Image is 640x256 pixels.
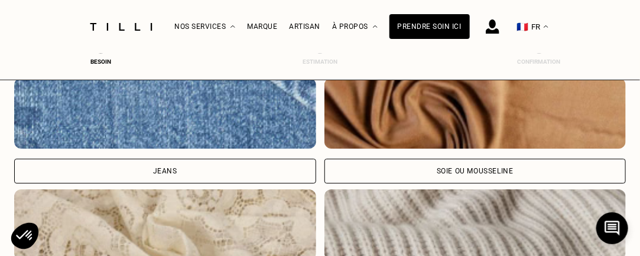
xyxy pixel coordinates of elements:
[289,22,320,31] a: Artisan
[153,168,177,175] div: Jeans
[437,168,514,175] div: Soie ou mousseline
[297,58,344,65] div: Estimation
[373,25,378,28] img: Menu déroulant à propos
[174,1,235,53] div: Nos services
[544,25,548,28] img: menu déroulant
[324,78,626,149] img: Tilli retouche vos vêtements en Soie ou mousseline
[14,78,316,149] img: Tilli retouche vos vêtements en Jeans
[230,25,235,28] img: Menu déroulant
[486,19,499,34] img: icône connexion
[332,1,378,53] div: À propos
[389,14,470,39] a: Prendre soin ici
[77,58,125,65] div: Besoin
[515,58,563,65] div: Confirmation
[517,21,529,32] span: 🇫🇷
[247,22,277,31] a: Marque
[511,1,554,53] button: 🇫🇷 FR
[86,23,157,31] img: Logo du service de couturière Tilli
